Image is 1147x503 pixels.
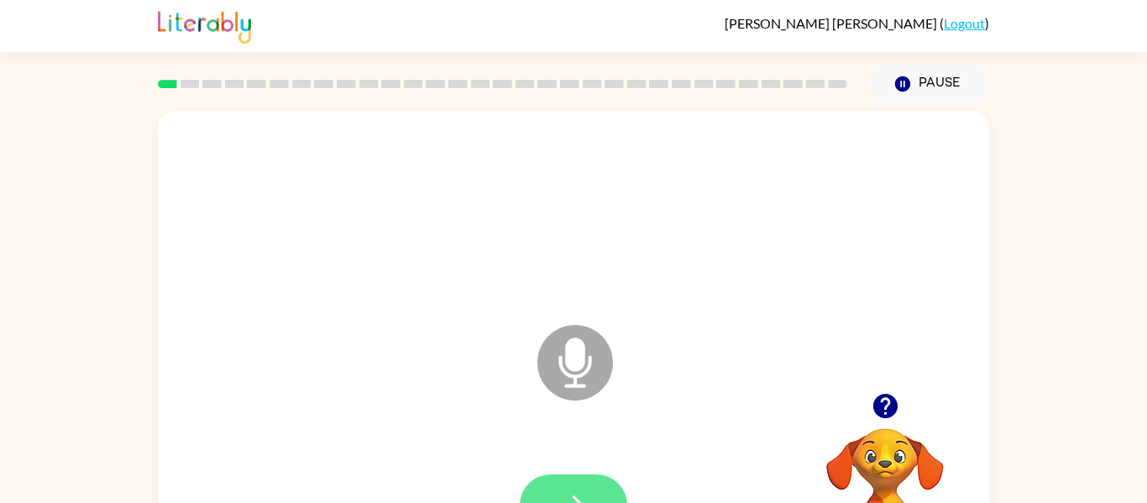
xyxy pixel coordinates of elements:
a: Logout [944,15,985,31]
button: Pause [867,65,989,103]
img: Literably [158,7,251,44]
span: [PERSON_NAME] [PERSON_NAME] [725,15,940,31]
div: ( ) [725,15,989,31]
